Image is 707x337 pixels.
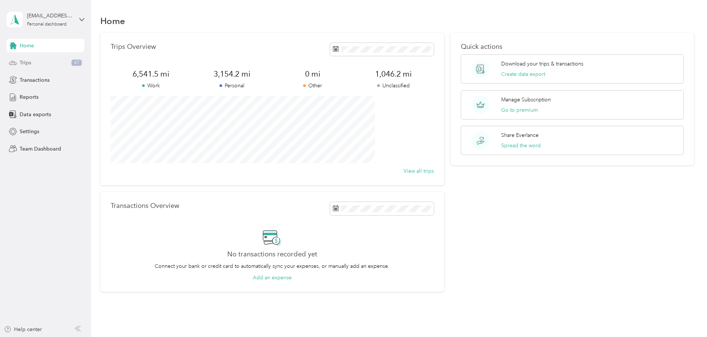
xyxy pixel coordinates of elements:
[272,69,353,79] span: 0 mi
[501,142,541,149] button: Spread the word
[20,76,50,84] span: Transactions
[20,145,61,153] span: Team Dashboard
[111,69,191,79] span: 6,541.5 mi
[403,167,434,175] button: View all trips
[353,82,433,90] p: Unclassified
[20,93,38,101] span: Reports
[253,274,292,282] button: Add an expense
[501,106,538,114] button: Go to premium
[20,111,51,118] span: Data exports
[20,42,34,50] span: Home
[501,70,545,78] button: Create data export
[20,128,39,135] span: Settings
[666,296,707,337] iframe: Everlance-gr Chat Button Frame
[191,82,272,90] p: Personal
[27,22,67,27] div: Personal dashboard
[111,202,179,210] p: Transactions Overview
[71,60,82,66] span: 47
[111,82,191,90] p: Work
[272,82,353,90] p: Other
[100,17,125,25] h1: Home
[501,60,583,68] p: Download your trips & transactions
[227,250,317,258] h2: No transactions recorded yet
[155,262,389,270] p: Connect your bank or credit card to automatically sync your expenses, or manually add an expense.
[4,326,42,333] button: Help center
[353,69,433,79] span: 1,046.2 mi
[461,43,684,51] p: Quick actions
[111,43,156,51] p: Trips Overview
[27,12,73,20] div: [EMAIL_ADDRESS][DOMAIN_NAME]
[191,69,272,79] span: 3,154.2 mi
[501,96,551,104] p: Manage Subscription
[501,131,539,139] p: Share Everlance
[20,59,31,67] span: Trips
